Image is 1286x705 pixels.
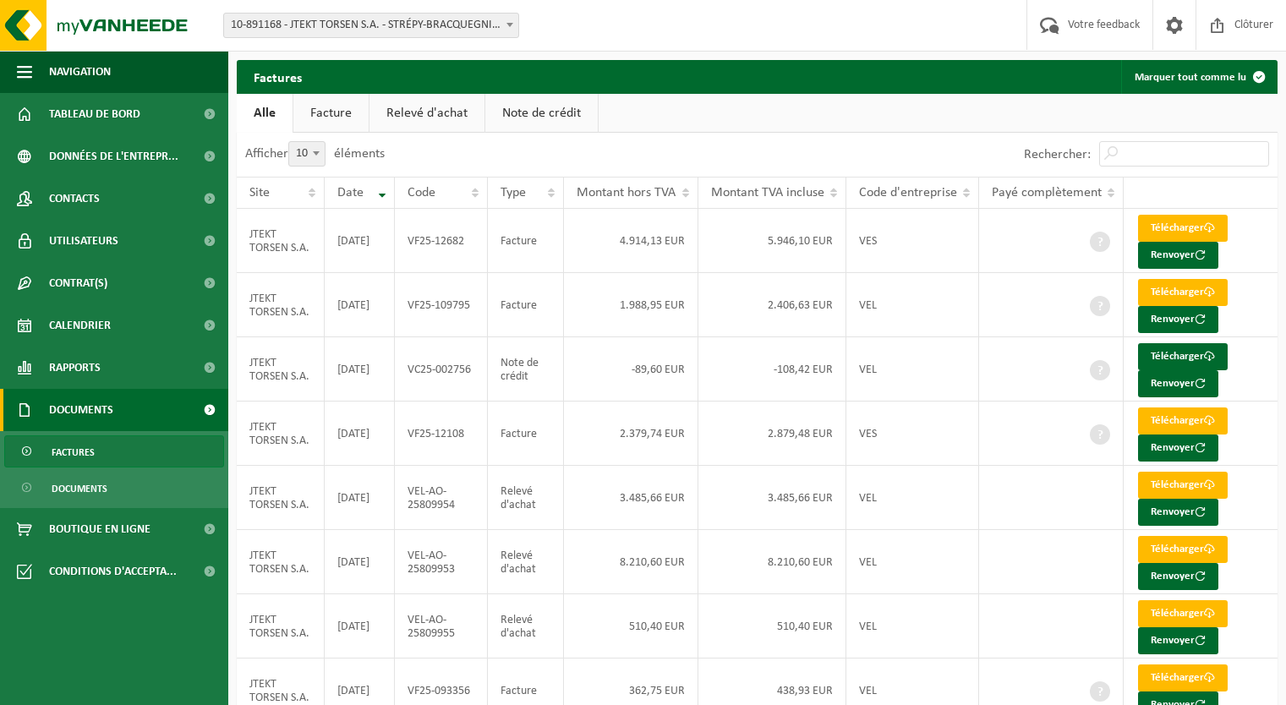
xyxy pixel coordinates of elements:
td: VEL [846,530,979,594]
a: Télécharger [1138,664,1228,691]
a: Télécharger [1138,407,1228,434]
span: Données de l'entrepr... [49,135,178,178]
span: Date [337,186,364,199]
span: Tableau de bord [49,93,140,135]
span: Rapports [49,347,101,389]
td: 1.988,95 EUR [564,273,698,337]
a: Télécharger [1138,215,1228,242]
td: Facture [488,209,565,273]
button: Renvoyer [1138,434,1218,462]
td: Relevé d'achat [488,530,565,594]
td: [DATE] [325,337,395,402]
td: Relevé d'achat [488,594,565,659]
td: 3.485,66 EUR [564,466,698,530]
td: JTEKT TORSEN S.A. [237,402,325,466]
td: VEL [846,466,979,530]
a: Télécharger [1138,536,1228,563]
td: JTEKT TORSEN S.A. [237,273,325,337]
td: VEL [846,273,979,337]
span: Calendrier [49,304,111,347]
td: 510,40 EUR [698,594,846,659]
span: Type [501,186,526,199]
span: Factures [52,436,95,468]
td: VES [846,402,979,466]
td: Relevé d'achat [488,466,565,530]
span: Payé complètement [992,186,1102,199]
a: Télécharger [1138,472,1228,499]
td: [DATE] [325,530,395,594]
span: Documents [49,389,113,431]
span: Code [408,186,435,199]
td: 2.879,48 EUR [698,402,846,466]
span: Code d'entreprise [859,186,957,199]
td: VEL-AO-25809955 [395,594,487,659]
td: VC25-002756 [395,337,487,402]
td: 8.210,60 EUR [564,530,698,594]
span: Navigation [49,51,111,93]
span: Site [249,186,270,199]
td: -108,42 EUR [698,337,846,402]
td: JTEKT TORSEN S.A. [237,466,325,530]
span: Documents [52,473,107,505]
a: Documents [4,472,224,504]
button: Renvoyer [1138,627,1218,654]
label: Afficher éléments [245,147,385,161]
td: -89,60 EUR [564,337,698,402]
a: Relevé d'achat [369,94,484,133]
span: 10-891168 - JTEKT TORSEN S.A. - STRÉPY-BRACQUEGNIES [223,13,519,38]
td: VF25-109795 [395,273,487,337]
td: JTEKT TORSEN S.A. [237,337,325,402]
a: Télécharger [1138,343,1228,370]
span: 10-891168 - JTEKT TORSEN S.A. - STRÉPY-BRACQUEGNIES [224,14,518,37]
td: JTEKT TORSEN S.A. [237,594,325,659]
td: VES [846,209,979,273]
label: Rechercher: [1024,148,1091,161]
td: [DATE] [325,594,395,659]
td: VEL [846,594,979,659]
button: Marquer tout comme lu [1121,60,1276,94]
a: Télécharger [1138,279,1228,306]
td: 2.379,74 EUR [564,402,698,466]
span: Utilisateurs [49,220,118,262]
button: Renvoyer [1138,499,1218,526]
h2: Factures [237,60,319,93]
td: 510,40 EUR [564,594,698,659]
button: Renvoyer [1138,563,1218,590]
td: [DATE] [325,209,395,273]
td: 3.485,66 EUR [698,466,846,530]
button: Renvoyer [1138,306,1218,333]
td: 4.914,13 EUR [564,209,698,273]
a: Facture [293,94,369,133]
span: 10 [289,142,325,166]
td: Facture [488,402,565,466]
a: Alle [237,94,293,133]
button: Renvoyer [1138,242,1218,269]
a: Télécharger [1138,600,1228,627]
td: VEL-AO-25809953 [395,530,487,594]
button: Renvoyer [1138,370,1218,397]
td: VF25-12108 [395,402,487,466]
span: Contacts [49,178,100,220]
td: [DATE] [325,402,395,466]
td: Facture [488,273,565,337]
span: Montant hors TVA [577,186,676,199]
a: Factures [4,435,224,467]
span: Conditions d'accepta... [49,550,177,593]
td: Note de crédit [488,337,565,402]
td: JTEKT TORSEN S.A. [237,209,325,273]
td: [DATE] [325,273,395,337]
span: Contrat(s) [49,262,107,304]
td: JTEKT TORSEN S.A. [237,530,325,594]
td: 2.406,63 EUR [698,273,846,337]
span: Boutique en ligne [49,508,150,550]
td: [DATE] [325,466,395,530]
td: VEL-AO-25809954 [395,466,487,530]
td: VF25-12682 [395,209,487,273]
td: 8.210,60 EUR [698,530,846,594]
span: 10 [288,141,326,167]
span: Montant TVA incluse [711,186,824,199]
td: VEL [846,337,979,402]
a: Note de crédit [485,94,598,133]
td: 5.946,10 EUR [698,209,846,273]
